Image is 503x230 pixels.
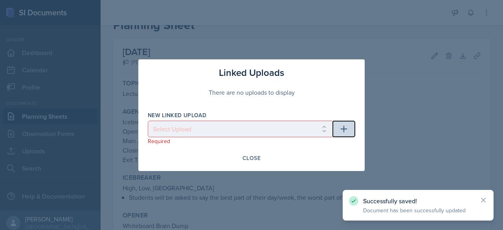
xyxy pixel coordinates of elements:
label: New Linked Upload [148,111,206,119]
h3: Linked Uploads [219,66,284,80]
button: Close [237,151,266,165]
p: Required [148,137,332,145]
div: Close [242,155,261,161]
div: There are no uploads to display [148,80,355,105]
p: Document has been successfully updated [363,206,473,214]
p: Successfully saved! [363,197,473,205]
